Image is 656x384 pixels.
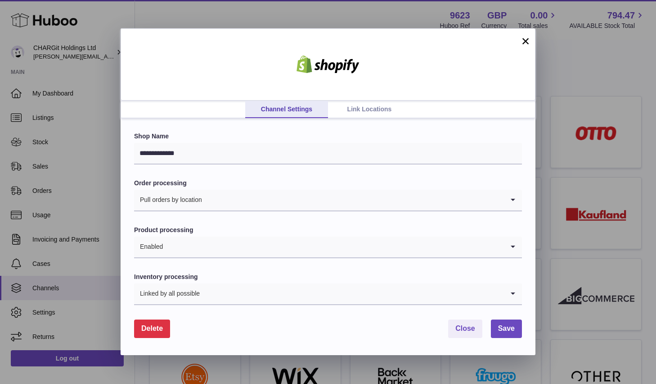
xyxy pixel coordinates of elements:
[134,283,200,304] span: Linked by all possible
[202,190,504,210] input: Search for option
[134,179,522,187] label: Order processing
[134,190,202,210] span: Pull orders by location
[134,226,522,234] label: Product processing
[498,325,515,332] span: Save
[448,320,482,338] button: Close
[141,325,163,332] span: Delete
[200,283,504,304] input: Search for option
[134,132,522,141] label: Shop Name
[134,190,522,211] div: Search for option
[134,273,522,281] label: Inventory processing
[245,101,328,118] a: Channel Settings
[290,55,366,73] img: shopify
[455,325,475,332] span: Close
[520,36,531,46] button: ×
[163,237,504,257] input: Search for option
[134,283,522,305] div: Search for option
[134,320,170,338] button: Delete
[134,237,522,258] div: Search for option
[134,237,163,257] span: Enabled
[328,101,411,118] a: Link Locations
[491,320,522,338] button: Save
